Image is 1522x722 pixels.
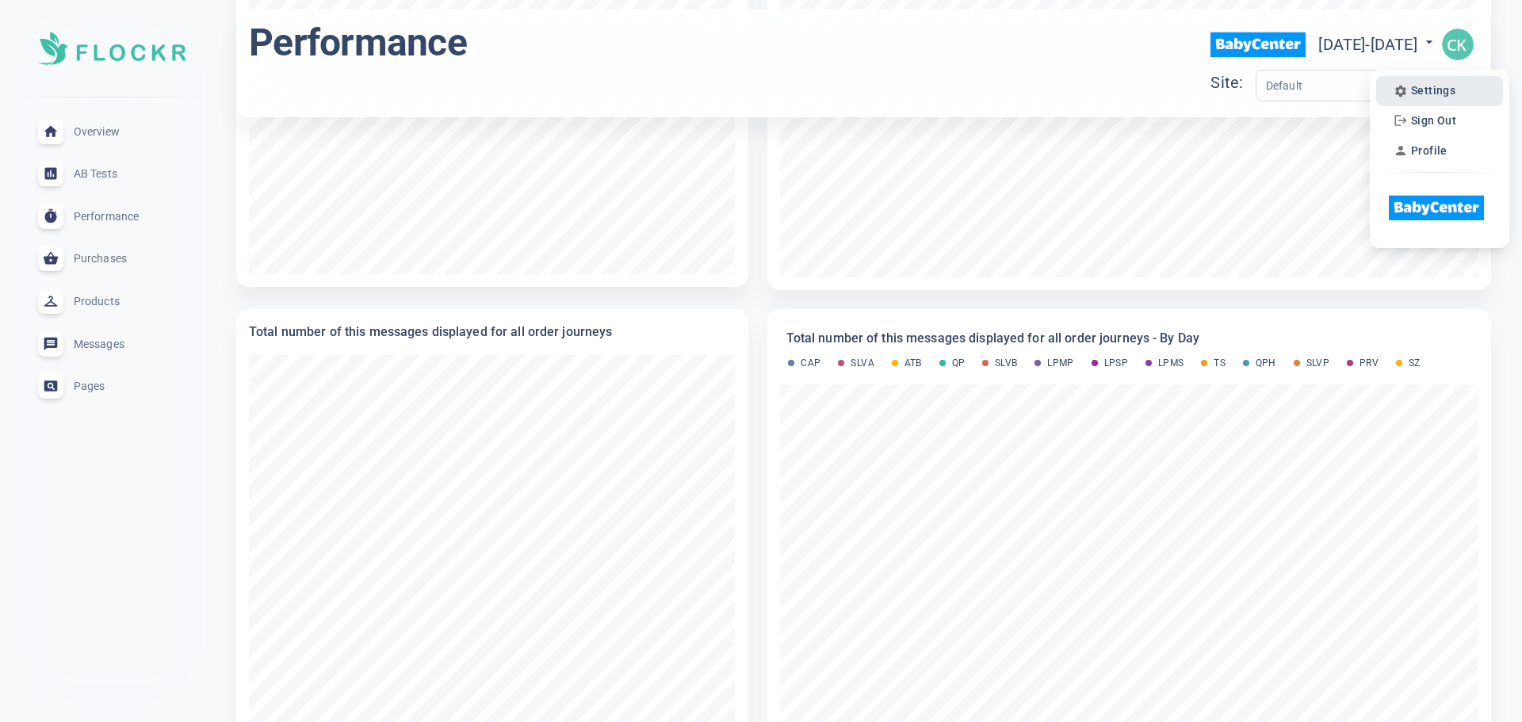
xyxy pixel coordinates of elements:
[1389,80,1460,102] button: Settings
[1411,114,1456,128] span: Sign Out
[1389,139,1452,162] button: Profile
[1411,144,1447,158] span: Profile
[1389,109,1461,132] button: Sign Out
[1411,84,1455,97] span: Settings
[1389,183,1484,233] img: babycenter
